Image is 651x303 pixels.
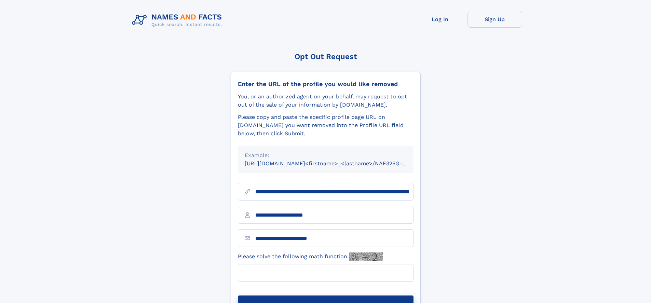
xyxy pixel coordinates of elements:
div: Opt Out Request [231,52,421,61]
label: Please solve the following math function: [238,252,383,261]
small: [URL][DOMAIN_NAME]<firstname>_<lastname>/NAF325G-xxxxxxxx [245,160,426,167]
a: Log In [413,11,467,28]
div: Enter the URL of the profile you would like removed [238,80,413,88]
div: You, or an authorized agent on your behalf, may request to opt-out of the sale of your informatio... [238,93,413,109]
div: Example: [245,151,407,160]
div: Please copy and paste the specific profile page URL on [DOMAIN_NAME] you want removed into the Pr... [238,113,413,138]
img: Logo Names and Facts [129,11,228,29]
a: Sign Up [467,11,522,28]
